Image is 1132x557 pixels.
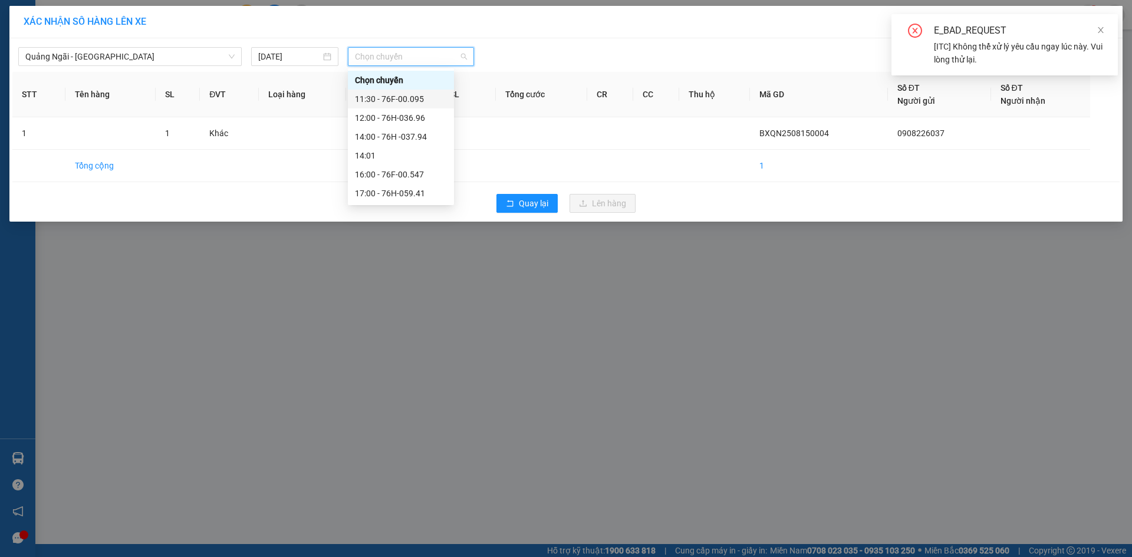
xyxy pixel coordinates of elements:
th: STT [12,72,65,117]
div: Chọn chuyến [355,74,447,87]
span: rollback [506,199,514,209]
td: Tổng cộng [65,150,156,182]
td: 1 [750,150,888,182]
div: [ITC] Không thể xử lý yêu cầu ngay lúc này. Vui lòng thử lại. [934,40,1104,66]
div: 12:00 - 76H-036.96 [355,111,447,124]
div: 11:30 - 76F-00.095 [355,93,447,106]
th: Mã GD [750,72,888,117]
th: CR [587,72,633,117]
button: Close [1090,6,1123,39]
th: Loại hàng [259,72,346,117]
button: uploadLên hàng [570,194,636,213]
span: close [1097,26,1105,34]
button: rollbackQuay lại [496,194,558,213]
span: 0908226037 [897,128,945,138]
th: Tên hàng [65,72,156,117]
span: Quảng Ngãi - Vũng Tàu [25,48,235,65]
div: 16:00 - 76F-00.547 [355,168,447,181]
span: XÁC NHẬN SỐ HÀNG LÊN XE [24,16,146,27]
td: 1 [420,150,496,182]
th: Thu hộ [679,72,750,117]
td: 1 [12,117,65,150]
div: 14:01 [355,149,447,162]
span: Số ĐT [1001,83,1023,93]
td: Khác [200,117,259,150]
th: ĐVT [200,72,259,117]
span: Số ĐT [897,83,920,93]
input: 15/08/2025 [258,50,321,63]
th: Ghi chú [346,72,420,117]
span: close-circle [908,24,922,40]
span: Người nhận [1001,96,1045,106]
th: CC [633,72,679,117]
th: Tổng SL [420,72,496,117]
div: Chọn chuyến [348,71,454,90]
div: 14:00 - 76H -037.94 [355,130,447,143]
span: Chọn chuyến [355,48,467,65]
span: 1 [165,128,170,138]
div: E_BAD_REQUEST [934,24,1104,38]
th: Tổng cước [496,72,587,117]
span: Quay lại [519,197,548,210]
span: Người gửi [897,96,935,106]
span: BXQN2508150004 [759,128,829,138]
th: SL [156,72,200,117]
div: 17:00 - 76H-059.41 [355,187,447,200]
